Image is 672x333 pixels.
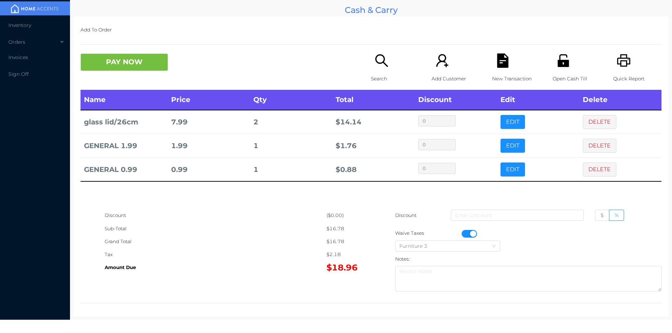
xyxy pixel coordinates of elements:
p: New Transaction [492,72,540,85]
i: icon: file-text [496,53,510,68]
span: $ [601,212,604,218]
div: Discount [105,209,327,222]
p: Add To Order [80,23,661,36]
i: icon: printer [617,53,631,68]
div: 1 [253,139,329,152]
div: Amount Due [105,261,327,274]
td: GENERAL 0.99 [80,158,168,181]
div: Cash & Carry [73,3,668,16]
button: EDIT [500,162,525,176]
p: Search [371,72,419,85]
td: $ 1.76 [332,134,414,158]
div: $16.78 [327,222,371,235]
th: Discount [415,90,497,110]
label: Notes: [395,256,410,262]
span: Sign Off [8,71,29,77]
td: $ 14.14 [332,110,414,134]
th: Delete [579,90,661,110]
i: icon: user-add [435,53,449,68]
button: DELETE [583,162,616,176]
div: Grand Total [105,235,327,248]
button: DELETE [583,139,616,153]
div: Waive Taxes [395,227,462,240]
div: $2.18 [327,248,371,261]
span: Inventory [8,22,31,28]
td: 7.99 [168,110,250,134]
p: Discount [395,209,417,222]
div: $16.78 [327,235,371,248]
div: Tax [105,248,327,261]
th: Qty [250,90,332,110]
button: DELETE [583,115,616,129]
i: icon: unlock [556,53,570,68]
td: 0.99 [168,158,250,181]
img: mainBanner [8,3,61,14]
p: Add Customer [432,72,480,85]
i: icon: search [374,53,389,68]
div: ($0.00) [327,209,371,222]
th: Edit [497,90,579,110]
div: Furniture 3 [399,241,434,251]
th: Name [80,90,168,110]
button: PAY NOW [80,53,168,71]
th: Price [168,90,250,110]
td: glass lid/26cm [80,110,168,134]
td: $ 0.88 [332,158,414,181]
div: Sub-Total [105,222,327,235]
td: GENERAL 1.99 [80,134,168,158]
p: Quick Report [613,72,661,85]
div: $18.96 [327,261,371,274]
span: % [615,212,618,218]
i: icon: down [492,244,496,249]
span: Invoices [8,54,28,60]
input: Enter Discount [451,210,584,221]
td: 1.99 [168,134,250,158]
div: 2 [253,116,329,129]
th: Total [332,90,414,110]
p: Open Cash Till [553,72,601,85]
button: EDIT [500,139,525,153]
div: 1 [253,163,329,176]
button: EDIT [500,115,525,129]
